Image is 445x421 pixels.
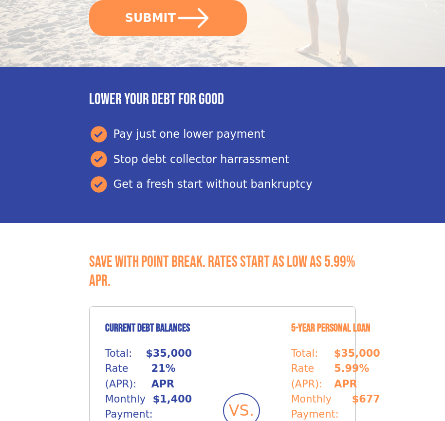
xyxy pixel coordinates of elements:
h3: Lower your debt for good [89,91,356,109]
div: Stop debt collector harrassment [89,149,356,169]
div: Get a fresh start without bankruptcy [89,175,356,194]
p: $35,000 [146,346,192,361]
p: $35,000 [334,346,380,361]
p: 21% APR [151,361,192,391]
h4: Current Debt Balances [105,322,192,335]
p: Rate (APR): [105,361,151,391]
p: Total: [105,346,132,361]
p: Total: [291,346,318,361]
div: Pay just one lower payment [89,125,356,144]
p: 5.99% APR [334,361,380,391]
h3: Save with Point Break. Rates start as low as 5.99% APR. [89,253,356,291]
h4: 5-Year Personal Loan [291,322,380,335]
p: Rate (APR): [291,361,334,391]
